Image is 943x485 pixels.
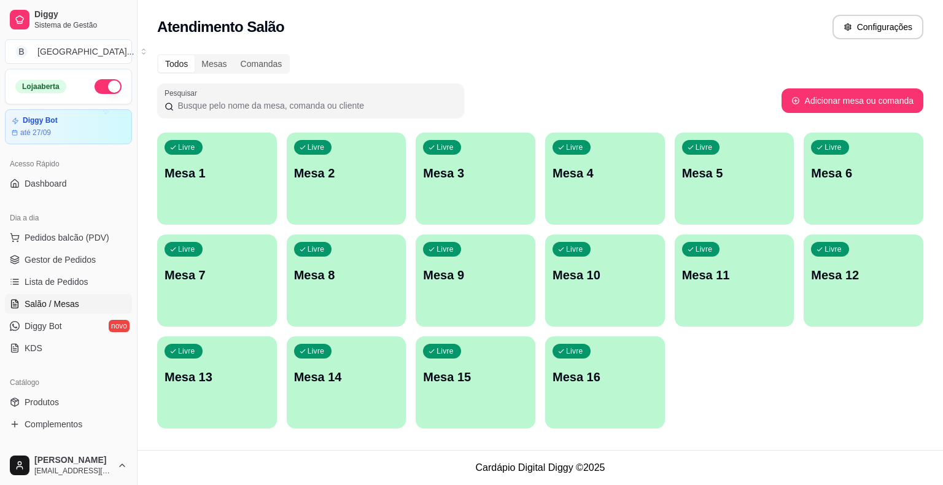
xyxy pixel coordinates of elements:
span: [EMAIL_ADDRESS][DOMAIN_NAME] [34,466,112,476]
button: LivreMesa 1 [157,133,277,225]
article: até 27/09 [20,128,51,138]
p: Mesa 1 [165,165,270,182]
button: LivreMesa 8 [287,235,406,327]
div: [GEOGRAPHIC_DATA] ... [37,45,134,58]
p: Mesa 15 [423,368,528,386]
button: LivreMesa 12 [804,235,923,327]
button: LivreMesa 16 [545,336,665,429]
span: Diggy Bot [25,320,62,332]
button: LivreMesa 15 [416,336,535,429]
p: Livre [178,346,195,356]
p: Livre [308,142,325,152]
article: Diggy Bot [23,116,58,125]
button: LivreMesa 11 [675,235,794,327]
button: LivreMesa 9 [416,235,535,327]
button: Configurações [832,15,923,39]
p: Livre [308,244,325,254]
a: KDS [5,338,132,358]
p: Livre [308,346,325,356]
p: Mesa 3 [423,165,528,182]
button: Select a team [5,39,132,64]
p: Livre [178,244,195,254]
p: Livre [825,142,842,152]
p: Mesa 12 [811,266,916,284]
p: Livre [178,142,195,152]
span: KDS [25,342,42,354]
p: Mesa 13 [165,368,270,386]
button: LivreMesa 14 [287,336,406,429]
p: Livre [437,142,454,152]
span: B [15,45,28,58]
span: [PERSON_NAME] [34,455,112,466]
p: Mesa 4 [553,165,658,182]
button: LivreMesa 2 [287,133,406,225]
p: Livre [437,244,454,254]
button: LivreMesa 4 [545,133,665,225]
h2: Atendimento Salão [157,17,284,37]
p: Mesa 9 [423,266,528,284]
button: LivreMesa 3 [416,133,535,225]
a: DiggySistema de Gestão [5,5,132,34]
label: Pesquisar [165,88,201,98]
footer: Cardápio Digital Diggy © 2025 [138,450,943,485]
span: Dashboard [25,177,67,190]
button: LivreMesa 10 [545,235,665,327]
span: Produtos [25,396,59,408]
a: Lista de Pedidos [5,272,132,292]
div: Dia a dia [5,208,132,228]
span: Lista de Pedidos [25,276,88,288]
p: Mesa 10 [553,266,658,284]
div: Loja aberta [15,80,66,93]
a: Salão / Mesas [5,294,132,314]
span: Salão / Mesas [25,298,79,310]
a: Diggy Botnovo [5,316,132,336]
span: Complementos [25,418,82,430]
p: Mesa 11 [682,266,787,284]
span: Sistema de Gestão [34,20,127,30]
a: Dashboard [5,174,132,193]
div: Todos [158,55,195,72]
button: LivreMesa 6 [804,133,923,225]
div: Catálogo [5,373,132,392]
p: Livre [696,244,713,254]
p: Mesa 2 [294,165,399,182]
button: LivreMesa 5 [675,133,794,225]
p: Mesa 16 [553,368,658,386]
p: Mesa 5 [682,165,787,182]
a: Diggy Botaté 27/09 [5,109,132,144]
span: Gestor de Pedidos [25,254,96,266]
span: Diggy [34,9,127,20]
p: Livre [696,142,713,152]
div: Mesas [195,55,233,72]
button: Alterar Status [95,79,122,94]
a: Complementos [5,414,132,434]
p: Mesa 8 [294,266,399,284]
p: Livre [566,142,583,152]
p: Livre [566,346,583,356]
p: Mesa 7 [165,266,270,284]
div: Acesso Rápido [5,154,132,174]
button: LivreMesa 7 [157,235,277,327]
button: Adicionar mesa ou comanda [782,88,923,113]
p: Livre [437,346,454,356]
button: Pedidos balcão (PDV) [5,228,132,247]
a: Produtos [5,392,132,412]
p: Mesa 14 [294,368,399,386]
a: Gestor de Pedidos [5,250,132,270]
p: Livre [825,244,842,254]
span: Pedidos balcão (PDV) [25,231,109,244]
button: LivreMesa 13 [157,336,277,429]
p: Mesa 6 [811,165,916,182]
div: Comandas [234,55,289,72]
p: Livre [566,244,583,254]
button: [PERSON_NAME][EMAIL_ADDRESS][DOMAIN_NAME] [5,451,132,480]
input: Pesquisar [174,99,457,112]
